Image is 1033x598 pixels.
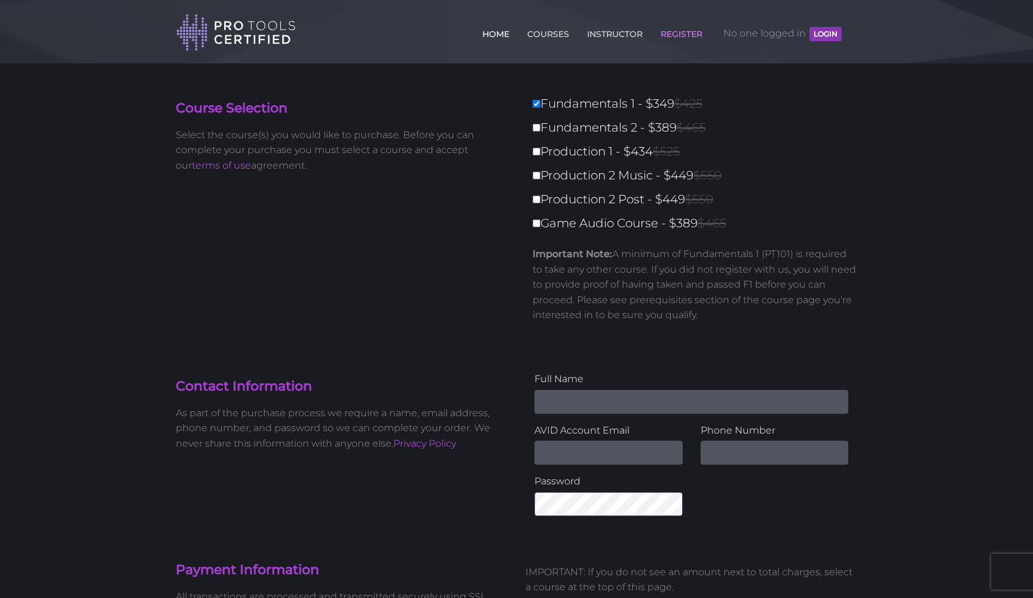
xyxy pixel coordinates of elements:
h4: Contact Information [176,377,508,396]
label: Password [534,474,683,489]
a: COURSES [524,22,572,41]
p: As part of the purchase process we require a name, email address, phone number, and password so w... [176,405,508,451]
img: Pro Tools Certified Logo [176,13,296,52]
input: Production 2 Post - $449$550 [533,196,540,203]
p: IMPORTANT: If you do not see an amount next to total charges, select a course at the top of this ... [525,565,857,595]
input: Production 1 - $434$525 [533,148,540,155]
input: Fundamentals 1 - $349$425 [533,100,540,108]
button: LOGIN [809,27,842,41]
h4: Course Selection [176,99,508,118]
label: Phone Number [701,423,849,438]
span: $550 [685,192,713,206]
a: REGISTER [658,22,705,41]
a: INSTRUCTOR [584,22,646,41]
p: A minimum of Fundamentals 1 (PT101) is required to take any other course. If you did not register... [533,246,857,323]
a: Privacy Policy [393,438,456,449]
input: Fundamentals 2 - $389$465 [533,124,540,132]
label: Fundamentals 2 - $389 [533,117,864,138]
span: $525 [653,144,680,158]
input: Production 2 Music - $449$550 [533,172,540,179]
label: Production 2 Post - $449 [533,189,864,210]
label: AVID Account Email [534,423,683,438]
span: No one logged in [723,16,842,51]
a: HOME [479,22,512,41]
label: Production 1 - $434 [533,141,864,162]
strong: Important Note: [533,248,612,260]
input: Game Audio Course - $389$465 [533,219,540,227]
span: $550 [693,168,722,182]
h4: Payment Information [176,561,508,579]
span: $425 [674,96,702,111]
p: Select the course(s) you would like to purchase. Before you can complete your purchase you must s... [176,127,508,173]
label: Full Name [534,371,848,387]
span: $465 [677,120,705,135]
label: Production 2 Music - $449 [533,165,864,186]
label: Game Audio Course - $389 [533,213,864,234]
a: terms of use [192,160,251,171]
label: Fundamentals 1 - $349 [533,93,864,114]
span: $465 [698,216,726,230]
